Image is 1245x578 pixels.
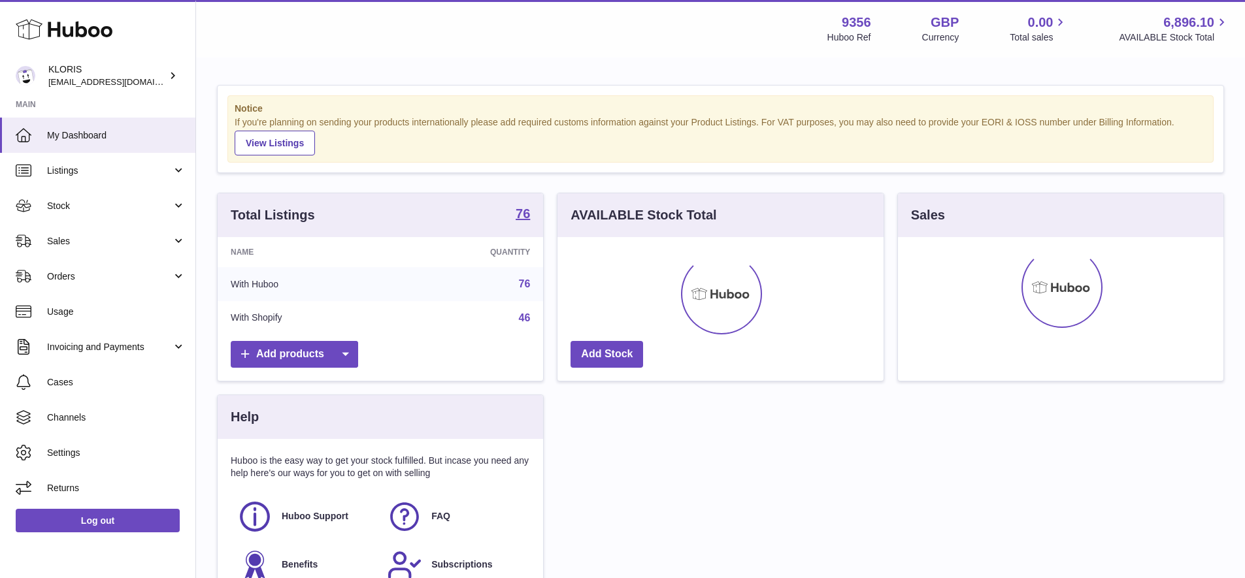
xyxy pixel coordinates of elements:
[387,499,523,534] a: FAQ
[47,200,172,212] span: Stock
[922,31,959,44] div: Currency
[47,447,186,459] span: Settings
[218,301,393,335] td: With Shopify
[231,341,358,368] a: Add products
[235,103,1206,115] strong: Notice
[571,206,716,224] h3: AVAILABLE Stock Total
[47,341,172,353] span: Invoicing and Payments
[47,270,172,283] span: Orders
[47,165,172,177] span: Listings
[47,306,186,318] span: Usage
[519,312,531,323] a: 46
[218,237,393,267] th: Name
[911,206,945,224] h3: Sales
[519,278,531,289] a: 76
[1028,14,1054,31] span: 0.00
[16,66,35,86] img: huboo@kloriscbd.com
[1119,14,1229,44] a: 6,896.10 AVAILABLE Stock Total
[571,341,643,368] a: Add Stock
[1119,31,1229,44] span: AVAILABLE Stock Total
[47,411,186,424] span: Channels
[842,14,871,31] strong: 9356
[282,510,348,522] span: Huboo Support
[282,558,318,571] span: Benefits
[1010,14,1068,44] a: 0.00 Total sales
[231,455,530,479] p: Huboo is the easy way to get your stock fulfilled. But incase you need any help here's our ways f...
[47,129,186,142] span: My Dashboard
[1010,31,1068,44] span: Total sales
[1163,14,1214,31] span: 6,896.10
[231,206,315,224] h3: Total Listings
[931,14,959,31] strong: GBP
[47,482,186,494] span: Returns
[431,558,492,571] span: Subscriptions
[235,131,315,155] a: View Listings
[218,267,393,301] td: With Huboo
[47,376,186,389] span: Cases
[431,510,450,522] span: FAQ
[516,207,530,220] strong: 76
[48,76,192,87] span: [EMAIL_ADDRESS][DOMAIN_NAME]
[48,63,166,88] div: KLORIS
[16,509,180,532] a: Log out
[237,499,374,534] a: Huboo Support
[235,116,1206,155] div: If you're planning on sending your products internationally please add required customs informati...
[827,31,871,44] div: Huboo Ref
[516,207,530,223] a: 76
[231,408,259,426] h3: Help
[47,235,172,248] span: Sales
[393,237,544,267] th: Quantity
